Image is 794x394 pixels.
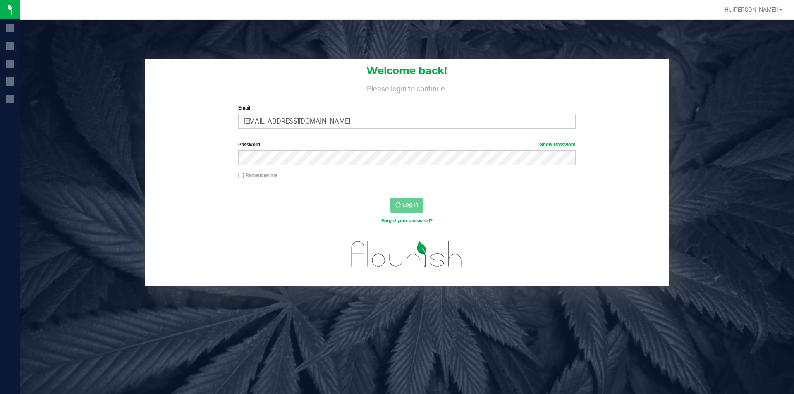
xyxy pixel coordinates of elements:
[145,83,669,93] h4: Please login to continue.
[381,218,433,224] a: Forgot your password?
[238,172,277,179] label: Remember me
[238,173,244,179] input: Remember me
[402,201,419,208] span: Log In
[341,233,472,275] img: flourish_logo.svg
[145,65,669,76] h1: Welcome back!
[238,104,575,112] label: Email
[238,142,260,148] span: Password
[725,6,778,13] span: Hi, [PERSON_NAME]!
[540,142,576,148] a: Show Password
[390,198,423,213] button: Log In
